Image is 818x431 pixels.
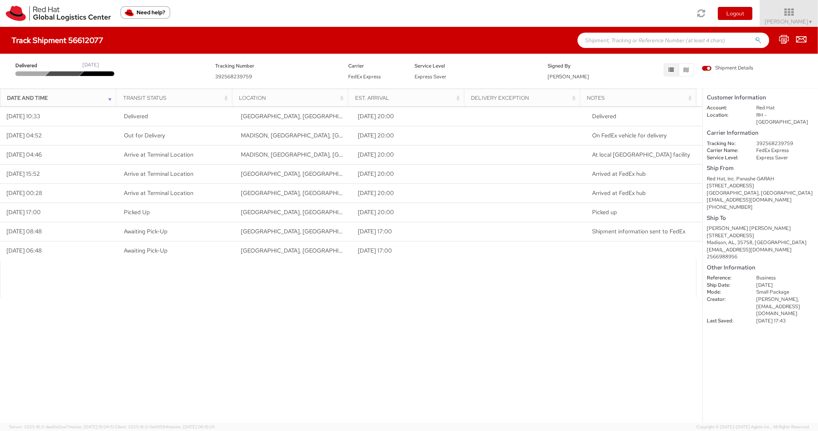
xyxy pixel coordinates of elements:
[241,170,423,178] span: LEBANON, TN, US
[578,33,769,48] input: Shipment, Tracking or Reference Number (at least 4 chars)
[701,104,751,112] dt: Account:
[215,73,252,80] span: 392568239759
[701,296,751,303] dt: Creator:
[215,63,337,69] h5: Tracking Number
[124,132,165,139] span: Out for Delivery
[351,165,468,184] td: [DATE] 20:00
[707,130,814,136] h5: Carrier Information
[707,215,814,221] h5: Ship To
[592,151,690,159] span: At local FedEx facility
[348,73,381,80] span: FedEx Express
[701,289,751,296] dt: Mode:
[12,36,103,45] h4: Track Shipment 56612077
[124,189,193,197] span: Arrive at Terminal Location
[124,247,168,254] span: Awaiting Pick-Up
[351,126,468,145] td: [DATE] 20:00
[355,94,462,102] div: Est. Arrival
[707,232,814,239] div: [STREET_ADDRESS]
[707,253,814,261] div: 2566988956
[241,208,423,216] span: RALEIGH, NC, US
[351,107,468,126] td: [DATE] 20:00
[168,424,215,429] span: master, [DATE] 08:10:29
[241,189,423,197] span: KERNERSVILLE, NC, US
[707,182,814,190] div: [STREET_ADDRESS]
[241,132,391,139] span: MADISON, AL, US
[115,424,215,429] span: Client: 2025.18.0-0e69584
[701,147,751,154] dt: Carrier Name:
[592,228,685,235] span: Shipment information sent to FedEx
[592,189,646,197] span: Arrived at FedEx hub
[241,151,391,159] span: MADISON, AL, US
[808,19,813,25] span: ▼
[239,94,346,102] div: Location
[348,63,403,69] h5: Carrier
[351,241,468,261] td: [DATE] 17:00
[707,197,814,204] div: [EMAIL_ADDRESS][DOMAIN_NAME]
[701,140,751,147] dt: Tracking No:
[707,165,814,172] h5: Ship From
[707,190,814,197] div: [GEOGRAPHIC_DATA], [GEOGRAPHIC_DATA]
[124,151,193,159] span: Arrive at Terminal Location
[756,296,799,302] span: [PERSON_NAME],
[415,73,446,80] span: Express Saver
[592,132,667,139] span: On FedEx vehicle for delivery
[6,6,111,21] img: rh-logistics-00dfa346123c4ec078e1.svg
[9,424,114,429] span: Server: 2025.18.0-daa1fe12ee7
[548,73,589,80] span: [PERSON_NAME]
[592,112,616,120] span: Delivered
[701,282,751,289] dt: Ship Date:
[241,247,423,254] span: RALEIGH, NC, US
[592,208,617,216] span: Picked up
[765,18,813,25] span: [PERSON_NAME]
[702,64,754,73] label: Shipment Details
[7,94,114,102] div: Date and Time
[701,154,751,162] dt: Service Level:
[124,112,148,120] span: Delivered
[124,228,168,235] span: Awaiting Pick-Up
[351,184,468,203] td: [DATE] 20:00
[124,170,193,178] span: Arrive at Terminal Location
[702,64,754,72] span: Shipment Details
[587,94,694,102] div: Notes
[701,317,751,325] dt: Last Saved:
[707,246,814,254] div: [EMAIL_ADDRESS][DOMAIN_NAME]
[548,63,603,69] h5: Signed By
[82,61,99,69] div: [DATE]
[351,145,468,165] td: [DATE] 20:00
[123,94,230,102] div: Transit Status
[120,6,170,19] button: Need help?
[707,175,814,183] div: Red Hat, Inc. Panashe GARAH
[241,228,423,235] span: RALEIGH, NC, US
[241,112,423,120] span: Madison, AL, US
[707,225,814,232] div: [PERSON_NAME] [PERSON_NAME]
[69,424,114,429] span: master, [DATE] 10:04:51
[696,424,809,430] span: Copyright © [DATE]-[DATE] Agistix Inc., All Rights Reserved
[415,63,536,69] h5: Service Level
[707,264,814,271] h5: Other Information
[15,62,48,69] span: Delivered
[471,94,578,102] div: Delivery Exception
[351,203,468,222] td: [DATE] 20:00
[351,222,468,241] td: [DATE] 17:00
[701,112,751,119] dt: Location:
[592,170,646,178] span: Arrived at FedEx hub
[707,204,814,211] div: [PHONE_NUMBER]
[701,274,751,282] dt: Reference:
[707,94,814,101] h5: Customer Information
[124,208,150,216] span: Picked Up
[707,239,814,246] div: Madison, AL, 35758, [GEOGRAPHIC_DATA]
[718,7,752,20] button: Logout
